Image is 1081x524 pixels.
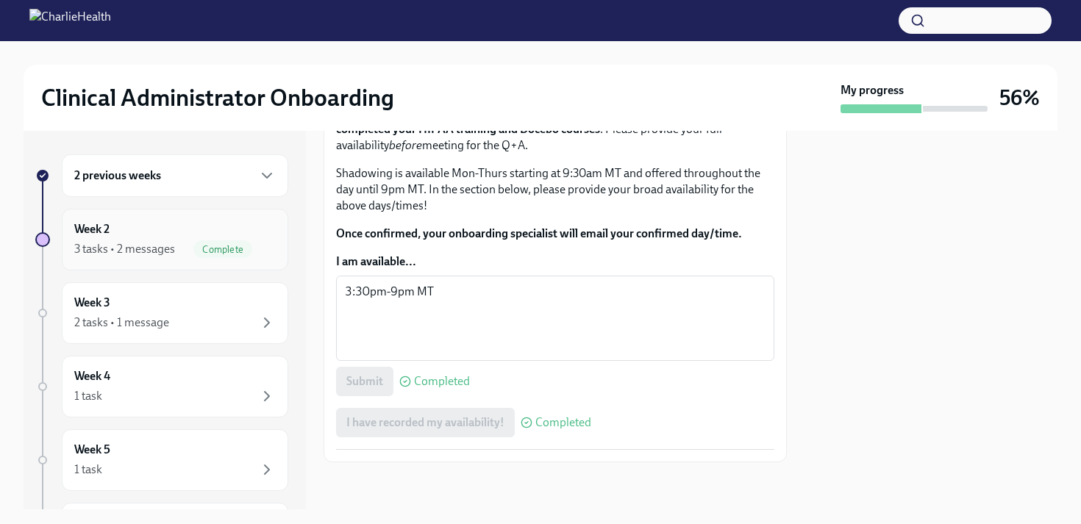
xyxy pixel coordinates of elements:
[35,429,288,491] a: Week 51 task
[74,462,102,478] div: 1 task
[414,376,470,387] span: Completed
[74,315,169,331] div: 2 tasks • 1 message
[336,226,742,240] strong: Once confirmed, your onboarding specialist will email your confirmed day/time.
[336,254,774,270] label: I am available...
[74,241,175,257] div: 3 tasks • 2 messages
[35,209,288,270] a: Week 23 tasks • 2 messagesComplete
[29,9,111,32] img: CharlieHealth
[62,154,288,197] div: 2 previous weeks
[74,368,110,384] h6: Week 4
[74,442,110,458] h6: Week 5
[35,356,288,417] a: Week 41 task
[389,138,422,152] em: before
[345,283,766,353] textarea: 3:30pm-9pm MT
[74,295,110,311] h6: Week 3
[193,244,252,255] span: Complete
[74,168,161,184] h6: 2 previous weeks
[535,417,591,428] span: Completed
[999,85,1040,111] h3: 56%
[74,388,102,404] div: 1 task
[336,165,774,214] p: Shadowing is available Mon-Thurs starting at 9:30am MT and offered throughout the day until 9pm M...
[74,221,110,237] h6: Week 2
[841,82,904,98] strong: My progress
[35,282,288,344] a: Week 32 tasks • 1 message
[41,83,394,112] h2: Clinical Administrator Onboarding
